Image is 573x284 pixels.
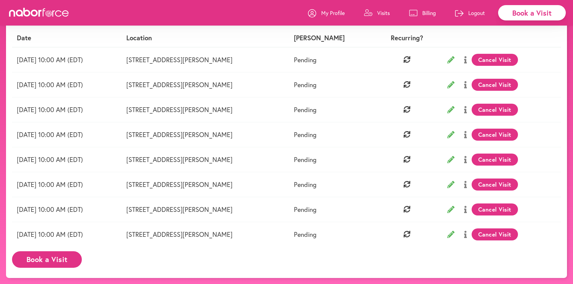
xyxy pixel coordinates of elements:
[289,97,377,122] td: Pending
[12,251,82,268] button: Book a Visit
[12,72,122,97] td: [DATE] 10:00 AM (EDT)
[498,5,566,20] div: Book a Visit
[321,9,345,17] p: My Profile
[12,122,122,147] td: [DATE] 10:00 AM (EDT)
[12,47,122,72] td: [DATE] 10:00 AM (EDT)
[468,9,485,17] p: Logout
[12,222,122,247] td: [DATE] 10:00 AM (EDT)
[377,29,437,47] th: Recurring?
[122,97,289,122] td: [STREET_ADDRESS][PERSON_NAME]
[289,29,377,47] th: [PERSON_NAME]
[472,179,518,191] button: Cancel Visit
[12,197,122,222] td: [DATE] 10:00 AM (EDT)
[122,122,289,147] td: [STREET_ADDRESS][PERSON_NAME]
[12,147,122,172] td: [DATE] 10:00 AM (EDT)
[12,29,122,47] th: Date
[12,172,122,197] td: [DATE] 10:00 AM (EDT)
[122,29,289,47] th: Location
[308,4,345,22] a: My Profile
[12,256,82,261] a: Book a Visit
[289,72,377,97] td: Pending
[289,122,377,147] td: Pending
[289,222,377,247] td: Pending
[472,203,518,215] button: Cancel Visit
[422,9,436,17] p: Billing
[122,222,289,247] td: [STREET_ADDRESS][PERSON_NAME]
[472,228,518,240] button: Cancel Visit
[455,4,485,22] a: Logout
[409,4,436,22] a: Billing
[364,4,390,22] a: Visits
[472,154,518,166] button: Cancel Visit
[289,172,377,197] td: Pending
[12,97,122,122] td: [DATE] 10:00 AM (EDT)
[377,9,390,17] p: Visits
[472,79,518,91] button: Cancel Visit
[122,172,289,197] td: [STREET_ADDRESS][PERSON_NAME]
[472,129,518,141] button: Cancel Visit
[289,197,377,222] td: Pending
[122,47,289,72] td: [STREET_ADDRESS][PERSON_NAME]
[122,147,289,172] td: [STREET_ADDRESS][PERSON_NAME]
[122,197,289,222] td: [STREET_ADDRESS][PERSON_NAME]
[289,147,377,172] td: Pending
[472,54,518,66] button: Cancel Visit
[122,72,289,97] td: [STREET_ADDRESS][PERSON_NAME]
[472,104,518,116] button: Cancel Visit
[289,47,377,72] td: Pending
